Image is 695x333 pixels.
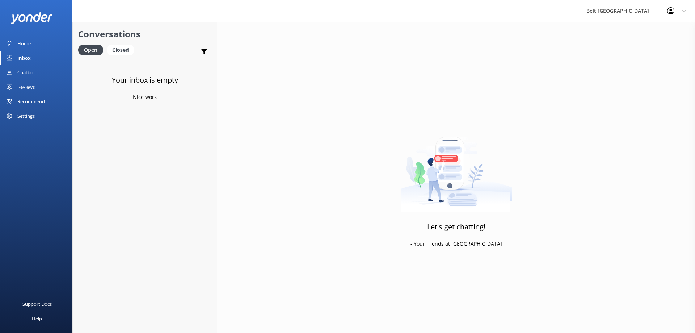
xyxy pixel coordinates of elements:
[17,36,31,51] div: Home
[32,311,42,326] div: Help
[17,109,35,123] div: Settings
[400,121,512,212] img: artwork of a man stealing a conversation from at giant smartphone
[112,74,178,86] h3: Your inbox is empty
[78,45,103,55] div: Open
[133,93,157,101] p: Nice work
[107,46,138,54] a: Closed
[17,65,35,80] div: Chatbot
[17,51,31,65] div: Inbox
[410,240,502,248] p: - Your friends at [GEOGRAPHIC_DATA]
[78,46,107,54] a: Open
[78,27,211,41] h2: Conversations
[17,80,35,94] div: Reviews
[107,45,134,55] div: Closed
[22,297,52,311] div: Support Docs
[11,12,52,24] img: yonder-white-logo.png
[427,221,485,233] h3: Let's get chatting!
[17,94,45,109] div: Recommend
